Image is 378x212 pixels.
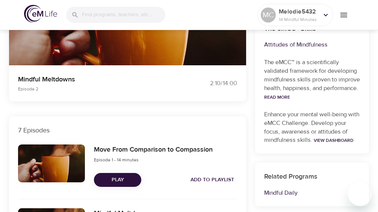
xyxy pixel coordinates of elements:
h6: Related Programs [264,171,360,182]
p: Mindful Meltdowns [18,74,180,84]
h6: Move From Comparison to Compassion [94,144,213,155]
p: Enhance your mental well-being with eMCC Challenge. Develop your focus, awareness or attitudes of... [264,110,360,145]
p: The eMCC™ is a scientifically validated framework for developing mindfulness skills proven to imp... [264,58,360,101]
a: Read More [264,94,290,100]
input: Find programs, teachers, etc... [82,7,165,23]
iframe: Button to launch messaging window [348,182,372,206]
p: 7 Episodes [18,125,237,135]
p: Melodie5432 [279,7,319,16]
button: Add to Playlist [187,173,237,187]
p: Attitudes of Mindfulness [264,40,360,49]
div: 2:10 / 14:00 [189,79,237,88]
a: Mindful Daily [264,189,298,197]
button: Play [94,173,141,187]
div: MC [261,8,276,23]
button: menu [333,5,354,25]
span: Play [100,175,135,185]
a: View Dashboard [314,137,354,143]
p: 14 Mindful Minutes [279,16,319,23]
p: Episode 2 [18,86,180,92]
span: Add to Playlist [191,175,234,185]
span: Episode 1 - 14 minutes [94,157,139,163]
img: logo [24,5,57,23]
